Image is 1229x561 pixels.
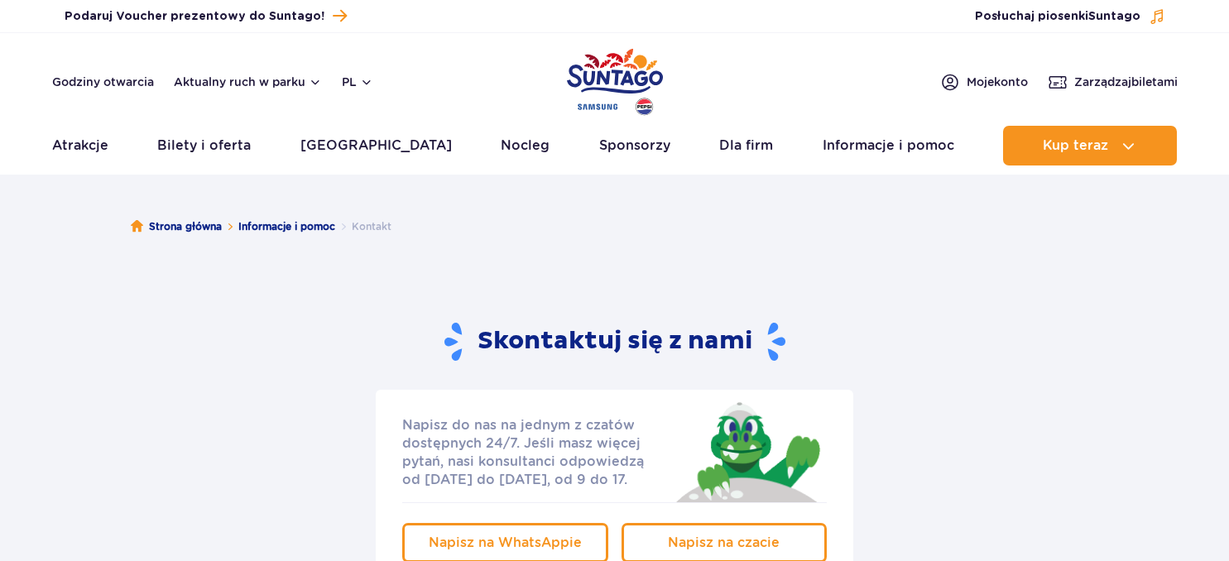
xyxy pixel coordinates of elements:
h2: Skontaktuj się z nami [444,321,785,363]
span: Zarządzaj biletami [1074,74,1178,90]
a: Bilety i oferta [157,126,251,165]
a: Strona główna [131,218,222,235]
span: Posłuchaj piosenki [975,8,1140,25]
img: Jay [665,398,827,502]
span: Suntago [1088,11,1140,22]
button: Kup teraz [1003,126,1177,165]
a: Atrakcje [52,126,108,165]
li: Kontakt [335,218,391,235]
a: Zarządzajbiletami [1048,72,1178,92]
a: Dla firm [719,126,773,165]
span: Napisz na czacie [668,535,780,550]
span: Moje konto [967,74,1028,90]
a: Podaruj Voucher prezentowy do Suntago! [65,5,347,27]
a: Godziny otwarcia [52,74,154,90]
button: Posłuchaj piosenkiSuntago [975,8,1165,25]
span: Kup teraz [1043,138,1108,153]
button: pl [342,74,373,90]
a: Mojekonto [940,72,1028,92]
a: Nocleg [501,126,550,165]
span: Napisz na WhatsAppie [429,535,582,550]
a: [GEOGRAPHIC_DATA] [300,126,452,165]
a: Informacje i pomoc [823,126,954,165]
a: Informacje i pomoc [238,218,335,235]
span: Podaruj Voucher prezentowy do Suntago! [65,8,324,25]
a: Park of Poland [567,41,663,117]
a: Sponsorzy [599,126,670,165]
button: Aktualny ruch w parku [174,75,322,89]
p: Napisz do nas na jednym z czatów dostępnych 24/7. Jeśli masz więcej pytań, nasi konsultanci odpow... [402,416,660,489]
